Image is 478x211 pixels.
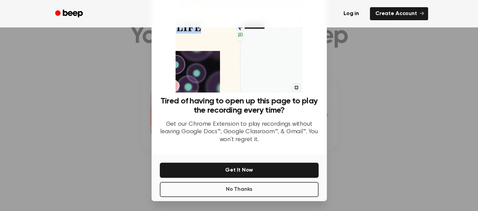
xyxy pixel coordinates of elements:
h3: Tired of having to open up this page to play the recording every time? [160,97,319,115]
button: No Thanks [160,182,319,197]
a: Beep [50,7,89,21]
button: Get It Now [160,163,319,178]
a: Create Account [370,7,428,20]
p: Get our Chrome Extension to play recordings without leaving Google Docs™, Google Classroom™, & Gm... [160,121,319,144]
a: Log in [337,6,366,22]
